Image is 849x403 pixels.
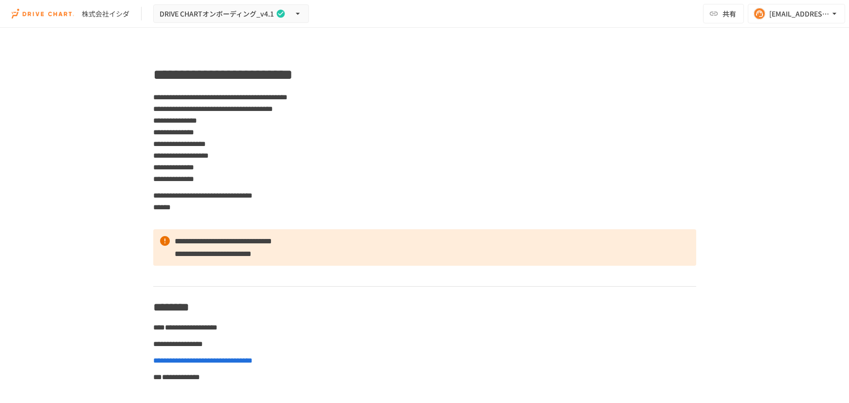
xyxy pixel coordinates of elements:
[153,4,309,23] button: DRIVE CHARTオンボーディング_v4.1
[160,8,274,20] span: DRIVE CHARTオンボーディング_v4.1
[769,8,830,20] div: [EMAIL_ADDRESS][DOMAIN_NAME]
[12,6,74,21] img: i9VDDS9JuLRLX3JIUyK59LcYp6Y9cayLPHs4hOxMB9W
[82,9,129,19] div: 株式会社イシダ
[748,4,845,23] button: [EMAIL_ADDRESS][DOMAIN_NAME]
[703,4,744,23] button: 共有
[723,8,736,19] span: 共有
